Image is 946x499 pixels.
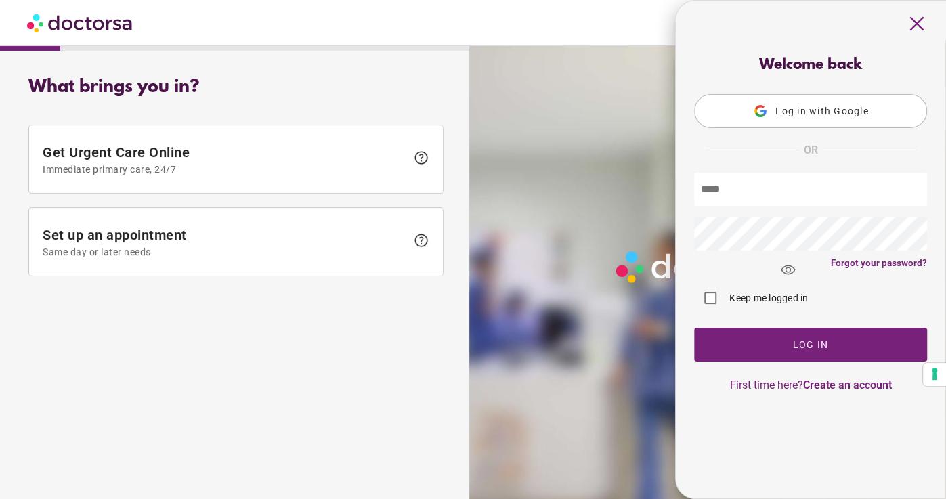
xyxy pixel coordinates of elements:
[694,94,927,128] button: Log in with Google
[43,144,406,175] span: Get Urgent Care Online
[413,150,429,166] span: help
[775,106,869,116] span: Log in with Google
[804,142,818,159] span: OR
[28,77,444,97] div: What brings you in?
[923,363,946,386] button: Your consent preferences for tracking technologies
[43,246,406,257] span: Same day or later needs
[43,164,406,175] span: Immediate primary care, 24/7
[831,257,927,268] a: Forgot your password?
[727,291,808,305] label: Keep me logged in
[803,378,892,391] a: Create an account
[770,252,807,288] span: visibility
[43,227,406,257] span: Set up an appointment
[904,11,930,37] span: close
[694,378,927,391] p: First time here?
[413,232,429,248] span: help
[694,328,927,362] button: Log In
[694,57,927,74] div: Welcome back
[611,246,800,288] img: Logo-Doctorsa-trans-White-partial-flat.png
[27,7,134,38] img: Doctorsa.com
[793,339,829,350] span: Log In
